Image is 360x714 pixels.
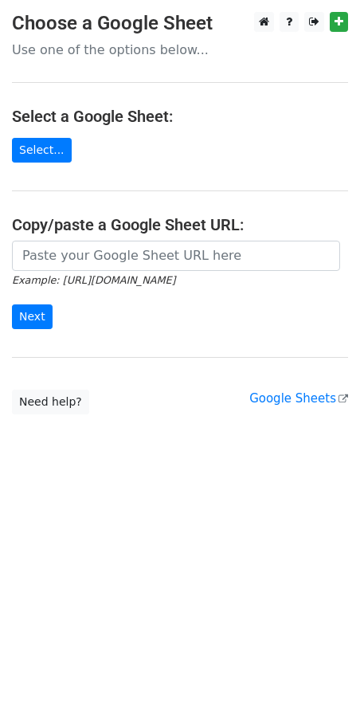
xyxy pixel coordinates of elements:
[12,107,348,126] h4: Select a Google Sheet:
[12,215,348,234] h4: Copy/paste a Google Sheet URL:
[12,138,72,163] a: Select...
[12,304,53,329] input: Next
[12,274,175,286] small: Example: [URL][DOMAIN_NAME]
[12,41,348,58] p: Use one of the options below...
[249,391,348,406] a: Google Sheets
[12,390,89,414] a: Need help?
[280,637,360,714] iframe: Chat Widget
[12,241,340,271] input: Paste your Google Sheet URL here
[12,12,348,35] h3: Choose a Google Sheet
